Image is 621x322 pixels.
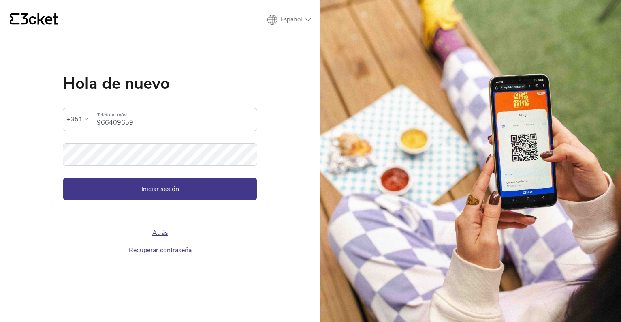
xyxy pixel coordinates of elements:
a: {' '} [10,13,58,27]
g: {' '} [10,13,19,25]
label: Contraseña [63,143,257,157]
button: Iniciar sesión [63,178,257,200]
label: Teléfono móvil [92,108,257,122]
div: +351 [66,113,83,125]
input: Teléfono móvil [97,108,257,131]
a: Atrás [152,228,168,237]
h1: Hola de nuevo [63,75,257,92]
a: Recuperar contraseña [129,246,192,255]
